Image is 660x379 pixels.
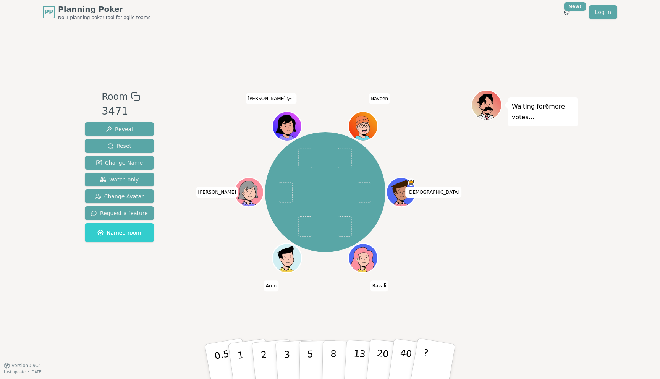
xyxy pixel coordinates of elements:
[95,193,144,200] span: Change Avatar
[85,139,154,153] button: Reset
[273,113,301,140] button: Click to change your avatar
[196,187,238,198] span: Click to change your name
[96,159,143,167] span: Change Name
[58,15,150,21] span: No.1 planning poker tool for agile teams
[85,206,154,220] button: Request a feature
[4,370,43,374] span: Last updated: [DATE]
[102,90,128,104] span: Room
[43,4,150,21] a: PPPlanning PokerNo.1 planning poker tool for agile teams
[560,5,574,19] button: New!
[85,223,154,242] button: Named room
[97,229,141,236] span: Named room
[85,173,154,186] button: Watch only
[246,93,296,104] span: Click to change your name
[85,156,154,170] button: Change Name
[100,176,139,183] span: Watch only
[11,363,40,369] span: Version 0.9.2
[102,104,140,119] div: 3471
[107,142,131,150] span: Reset
[369,93,390,104] span: Click to change your name
[589,5,617,19] a: Log in
[564,2,586,11] div: New!
[58,4,150,15] span: Planning Poker
[44,8,53,17] span: PP
[4,363,40,369] button: Version0.9.2
[264,280,278,291] span: Click to change your name
[408,178,415,186] span: Shiva is the host
[370,280,388,291] span: Click to change your name
[286,97,295,101] span: (you)
[85,122,154,136] button: Reveal
[85,189,154,203] button: Change Avatar
[512,101,574,123] p: Waiting for 6 more votes...
[106,125,133,133] span: Reveal
[91,209,148,217] span: Request a feature
[405,187,461,198] span: Click to change your name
